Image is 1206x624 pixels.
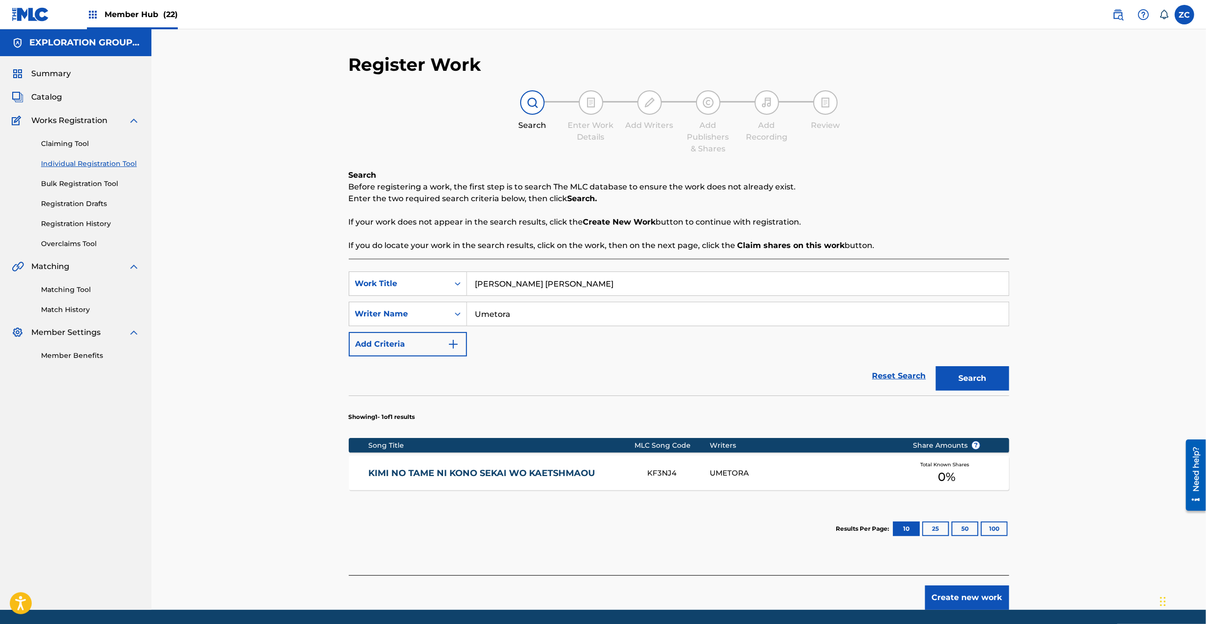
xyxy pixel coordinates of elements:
[29,37,140,48] h5: EXPLORATION GROUP LLC
[583,217,656,227] strong: Create New Work
[128,327,140,338] img: expand
[31,261,69,272] span: Matching
[447,338,459,350] img: 9d2ae6d4665cec9f34b9.svg
[31,68,71,80] span: Summary
[349,271,1009,395] form: Search Form
[41,239,140,249] a: Overclaims Tool
[738,241,845,250] strong: Claim shares on this work
[761,97,773,108] img: step indicator icon for Add Recording
[508,120,557,131] div: Search
[31,91,62,103] span: Catalog
[972,441,980,449] span: ?
[349,216,1009,228] p: If your work does not appear in the search results, click the button to continue with registration.
[635,440,710,451] div: MLC Song Code
[710,440,898,451] div: Writers
[355,278,443,290] div: Work Title
[920,461,973,468] span: Total Known Shares
[913,440,980,451] span: Share Amounts
[31,115,107,126] span: Works Registration
[820,97,831,108] img: step indicator icon for Review
[867,365,931,387] a: Reset Search
[128,115,140,126] img: expand
[1108,5,1128,24] a: Public Search
[349,170,377,180] b: Search
[710,468,898,479] div: UMETORA
[349,332,467,356] button: Add Criteria
[349,413,415,421] p: Showing 1 - 1 of 1 results
[163,10,178,19] span: (22)
[12,37,23,49] img: Accounts
[684,120,733,155] div: Add Publishers & Shares
[12,68,71,80] a: SummarySummary
[1138,9,1149,21] img: help
[893,521,920,536] button: 10
[12,327,23,338] img: Member Settings
[349,54,482,76] h2: Register Work
[349,240,1009,251] p: If you do locate your work in the search results, click on the work, then on the next page, click...
[41,179,140,189] a: Bulk Registration Tool
[925,585,1009,610] button: Create new work
[981,521,1008,536] button: 100
[12,91,23,103] img: Catalog
[349,181,1009,193] p: Before registering a work, the first step is to search The MLC database to ensure the work does n...
[567,120,615,143] div: Enter Work Details
[936,366,1009,391] button: Search
[1112,9,1124,21] img: search
[836,524,892,533] p: Results Per Page:
[368,440,635,451] div: Song Title
[128,261,140,272] img: expand
[41,199,140,209] a: Registration Drafts
[1157,577,1206,624] iframe: Chat Widget
[12,68,23,80] img: Summary
[12,7,49,21] img: MLC Logo
[625,120,674,131] div: Add Writers
[87,9,99,21] img: Top Rightsholders
[647,468,710,479] div: KF3NJ4
[644,97,656,108] img: step indicator icon for Add Writers
[41,305,140,315] a: Match History
[12,261,24,272] img: Matching
[952,521,978,536] button: 50
[12,115,24,126] img: Works Registration
[922,521,949,536] button: 25
[41,351,140,361] a: Member Benefits
[1175,5,1194,24] div: User Menu
[1160,587,1166,616] div: Drag
[41,159,140,169] a: Individual Registration Tool
[31,327,101,338] span: Member Settings
[349,193,1009,205] p: Enter the two required search criteria below, then click
[742,120,791,143] div: Add Recording
[801,120,850,131] div: Review
[41,139,140,149] a: Claiming Tool
[702,97,714,108] img: step indicator icon for Add Publishers & Shares
[12,91,62,103] a: CatalogCatalog
[368,468,634,479] a: KIMI NO TAME NI KONO SEKAI WO KAETSHMAOU
[1134,5,1153,24] div: Help
[41,219,140,229] a: Registration History
[568,194,597,203] strong: Search.
[355,308,443,320] div: Writer Name
[41,285,140,295] a: Matching Tool
[585,97,597,108] img: step indicator icon for Enter Work Details
[1159,10,1169,20] div: Notifications
[1179,436,1206,515] iframe: Resource Center
[527,97,538,108] img: step indicator icon for Search
[938,468,955,486] span: 0 %
[105,9,178,20] span: Member Hub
